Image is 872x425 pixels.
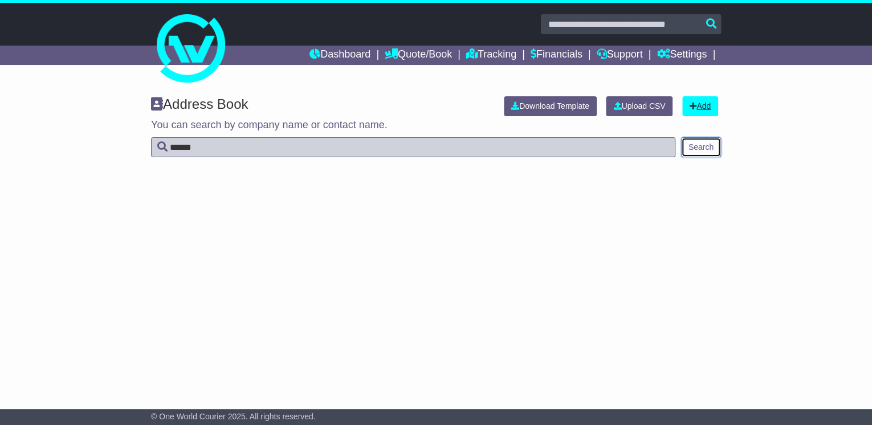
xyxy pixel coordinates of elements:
a: Support [597,46,643,65]
div: Address Book [145,96,495,116]
a: Quote/Book [385,46,452,65]
span: © One World Courier 2025. All rights reserved. [151,412,316,421]
a: Settings [657,46,707,65]
p: You can search by company name or contact name. [151,119,721,132]
a: Upload CSV [606,96,673,116]
a: Add [682,96,718,116]
button: Search [681,137,721,157]
a: Dashboard [309,46,370,65]
a: Download Template [504,96,597,116]
a: Financials [531,46,582,65]
a: Tracking [466,46,516,65]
